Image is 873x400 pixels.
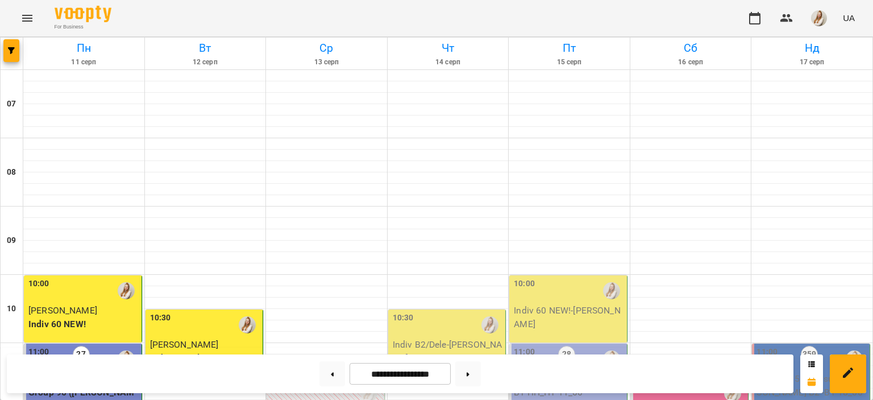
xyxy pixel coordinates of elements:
[558,346,575,363] label: 28
[73,346,90,363] label: 27
[632,57,750,68] h6: 16 серп
[25,39,143,57] h6: Пн
[7,166,16,179] h6: 08
[25,57,143,68] h6: 11 серп
[811,10,827,26] img: db46d55e6fdf8c79d257263fe8ff9f52.jpeg
[514,304,625,331] p: Indiv 60 NEW! - [PERSON_NAME]
[510,39,628,57] h6: Пт
[268,39,385,57] h6: Ср
[632,39,750,57] h6: Сб
[514,278,535,290] label: 10:00
[514,346,535,358] label: 11:00
[239,316,256,333] img: Адамович Вікторія
[393,312,414,324] label: 10:30
[55,23,111,31] span: For Business
[150,312,171,324] label: 10:30
[393,338,504,365] p: Indiv B2/Dele - [PERSON_NAME]
[28,346,49,358] label: 11:00
[118,282,135,299] img: Адамович Вікторія
[28,317,139,331] p: Indiv 60 NEW!
[389,39,507,57] h6: Чт
[55,6,111,22] img: Voopty Logo
[7,234,16,247] h6: 09
[510,57,628,68] h6: 15 серп
[753,57,871,68] h6: 17 серп
[7,303,16,315] h6: 10
[28,305,97,316] span: [PERSON_NAME]
[7,98,16,110] h6: 07
[801,346,818,363] label: 359
[603,282,620,299] img: Адамович Вікторія
[838,7,859,28] button: UA
[147,57,264,68] h6: 12 серп
[150,339,219,350] span: [PERSON_NAME]
[14,5,41,32] button: Menu
[481,316,498,333] img: Адамович Вікторія
[843,12,855,24] span: UA
[28,278,49,290] label: 10:00
[389,57,507,68] h6: 14 серп
[268,57,385,68] h6: 13 серп
[753,39,871,57] h6: Нд
[756,346,778,358] label: 11:00
[147,39,264,57] h6: Вт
